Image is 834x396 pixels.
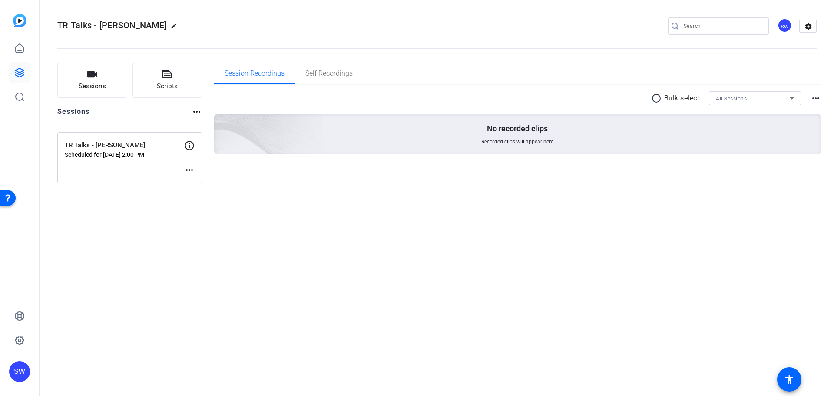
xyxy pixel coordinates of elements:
span: Self Recordings [305,70,353,77]
input: Search [684,21,762,31]
span: Sessions [79,81,106,91]
button: Scripts [132,63,202,98]
p: TR Talks - [PERSON_NAME] [65,140,184,150]
mat-icon: radio_button_unchecked [651,93,664,103]
p: Bulk select [664,93,700,103]
div: SW [9,361,30,382]
span: Scripts [157,81,178,91]
span: Session Recordings [225,70,285,77]
h2: Sessions [57,106,90,123]
span: All Sessions [716,96,747,102]
div: SW [778,18,792,33]
span: Recorded clips will appear here [481,138,553,145]
img: embarkstudio-empty-session.png [117,28,324,216]
mat-icon: settings [800,20,817,33]
img: blue-gradient.svg [13,14,26,27]
button: Sessions [57,63,127,98]
mat-icon: accessibility [784,374,794,385]
mat-icon: edit [171,23,181,33]
mat-icon: more_horiz [811,93,821,103]
mat-icon: more_horiz [184,165,195,175]
mat-icon: more_horiz [192,106,202,117]
span: TR Talks - [PERSON_NAME] [57,20,166,30]
p: Scheduled for [DATE] 2:00 PM [65,151,184,158]
p: No recorded clips [487,123,548,134]
ngx-avatar: Sharon Willicombe [778,18,793,33]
